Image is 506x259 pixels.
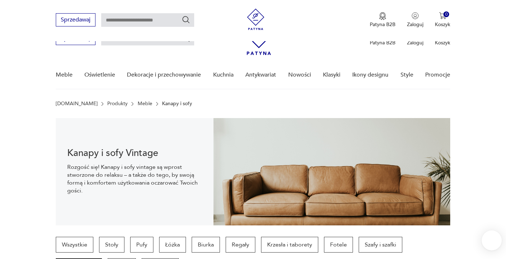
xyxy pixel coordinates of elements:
[84,61,115,89] a: Oświetlenie
[107,101,128,107] a: Produkty
[261,237,318,253] a: Krzesła i taborety
[443,11,449,18] div: 0
[56,61,73,89] a: Meble
[370,39,396,46] p: Patyna B2B
[213,61,234,89] a: Kuchnia
[159,237,186,253] a: Łóżka
[323,61,340,89] a: Klasyki
[99,237,124,253] a: Stoły
[359,237,402,253] a: Szafy i szafki
[67,163,202,195] p: Rozgość się! Kanapy i sofy vintage są wprost stworzone do relaksu – a także do tego, by swoją for...
[127,61,201,89] a: Dekoracje i przechowywanie
[162,101,192,107] p: Kanapy i sofy
[379,12,386,20] img: Ikona medalu
[192,237,220,253] a: Biurka
[245,61,276,89] a: Antykwariat
[407,21,423,28] p: Zaloguj
[482,230,502,250] iframe: Smartsupp widget button
[425,61,450,89] a: Promocje
[182,15,190,24] button: Szukaj
[352,61,388,89] a: Ikony designu
[439,12,446,19] img: Ikona koszyka
[435,39,450,46] p: Koszyk
[412,12,419,19] img: Ikonka użytkownika
[130,237,153,253] a: Pufy
[435,21,450,28] p: Koszyk
[56,237,93,253] a: Wszystkie
[370,21,396,28] p: Patyna B2B
[138,101,152,107] a: Meble
[245,9,266,30] img: Patyna - sklep z meblami i dekoracjami vintage
[324,237,353,253] a: Fotele
[435,12,450,28] button: 0Koszyk
[67,149,202,157] h1: Kanapy i sofy Vintage
[407,39,423,46] p: Zaloguj
[401,61,413,89] a: Style
[56,36,95,41] a: Sprzedawaj
[370,12,396,28] button: Patyna B2B
[407,12,423,28] button: Zaloguj
[56,101,98,107] a: [DOMAIN_NAME]
[56,13,95,26] button: Sprzedawaj
[288,61,311,89] a: Nowości
[226,237,255,253] a: Regały
[370,12,396,28] a: Ikona medaluPatyna B2B
[213,118,450,225] img: 4dcd11543b3b691785adeaf032051535.jpg
[56,18,95,23] a: Sprzedawaj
